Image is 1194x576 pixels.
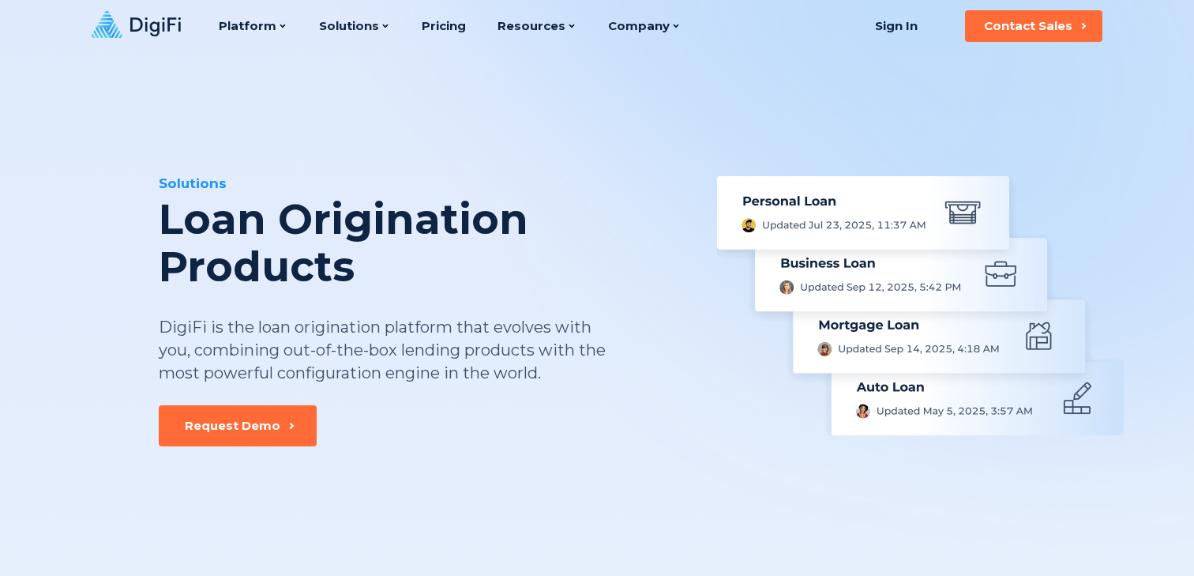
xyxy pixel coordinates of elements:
div: Solutions [159,174,689,193]
div: Contact Sales [984,18,1072,34]
button: Contact Sales [965,10,1102,42]
div: Loan Origination Products [159,196,689,291]
a: Sign In [855,10,937,42]
button: Request Demo [159,405,317,446]
div: Request Demo [185,418,280,434]
div: DigiFi is the loan origination platform that evolves with you, combining out-of-the-box lending p... [159,316,607,385]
